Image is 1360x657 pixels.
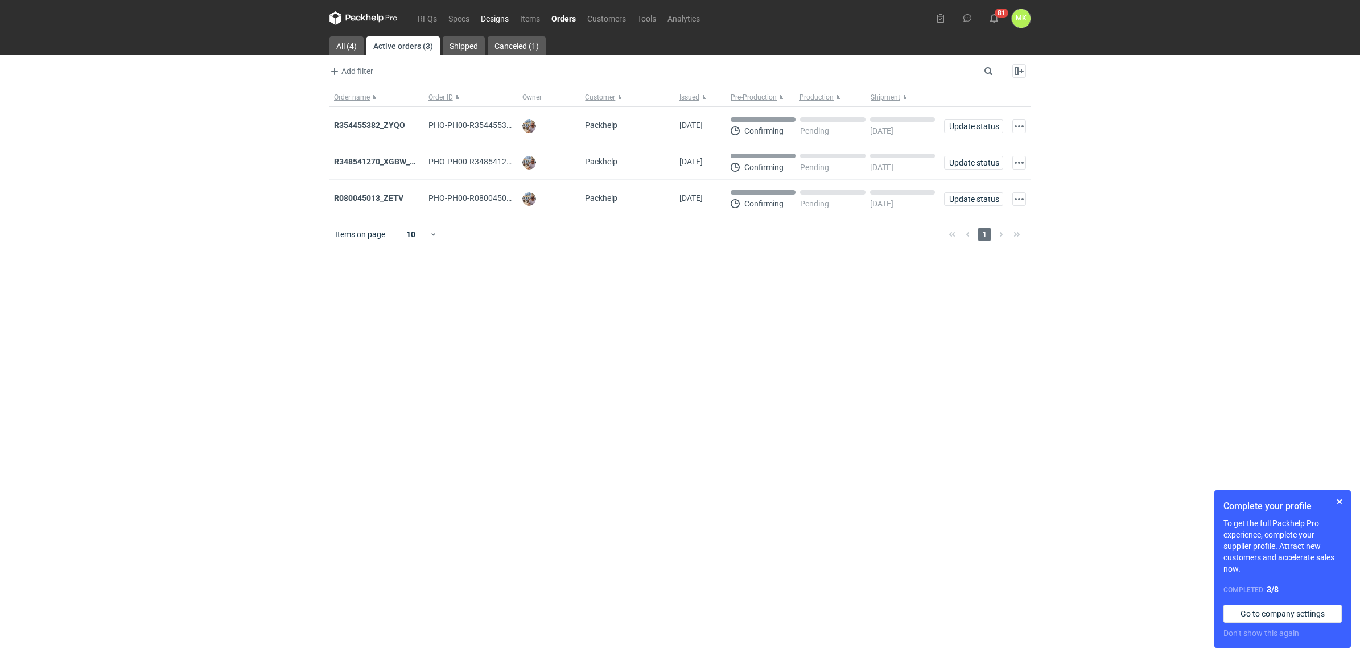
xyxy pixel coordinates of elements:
[679,93,699,102] span: Issued
[949,159,998,167] span: Update status
[944,156,1003,170] button: Update status
[488,36,546,55] a: Canceled (1)
[679,193,703,203] span: 24/03/2025
[1223,518,1342,575] p: To get the full Packhelp Pro experience, complete your supplier profile. Attract new customers an...
[334,157,430,166] a: R348541270_XGBW_AYKT
[428,93,453,102] span: Order ID
[944,119,1003,133] button: Update status
[475,11,514,25] a: Designs
[726,88,797,106] button: Pre-Production
[800,199,829,208] p: Pending
[744,163,784,172] p: Confirming
[870,199,893,208] p: [DATE]
[443,11,475,25] a: Specs
[632,11,662,25] a: Tools
[582,11,632,25] a: Customers
[585,193,617,203] span: Packhelp
[1012,192,1026,206] button: Actions
[1333,495,1346,509] button: Skip for now
[679,121,703,130] span: 29/09/2025
[585,157,617,166] span: Packhelp
[800,126,829,135] p: Pending
[731,93,777,102] span: Pre-Production
[744,126,784,135] p: Confirming
[1012,9,1031,28] button: MK
[522,192,536,206] img: Michał Palasek
[982,64,1018,78] input: Search
[546,11,582,25] a: Orders
[393,226,430,242] div: 10
[675,88,726,106] button: Issued
[328,64,373,78] span: Add filter
[366,36,440,55] a: Active orders (3)
[868,88,939,106] button: Shipment
[334,93,370,102] span: Order name
[949,122,998,130] span: Update status
[679,157,703,166] span: 26/09/2025
[335,229,385,240] span: Items on page
[522,93,542,102] span: Owner
[428,193,538,203] span: PHO-PH00-R080045013_ZETV
[585,93,615,102] span: Customer
[412,11,443,25] a: RFQs
[1012,9,1031,28] div: Martyna Kasperska
[522,119,536,133] img: Michał Palasek
[424,88,518,106] button: Order ID
[585,121,617,130] span: Packhelp
[522,156,536,170] img: Michał Palasek
[944,192,1003,206] button: Update status
[443,36,485,55] a: Shipped
[799,93,834,102] span: Production
[1223,584,1342,596] div: Completed:
[949,195,998,203] span: Update status
[1223,605,1342,623] a: Go to company settings
[334,193,403,203] a: R080045013_ZETV
[1012,156,1026,170] button: Actions
[800,163,829,172] p: Pending
[1012,119,1026,133] button: Actions
[871,93,900,102] span: Shipment
[744,199,784,208] p: Confirming
[580,88,675,106] button: Customer
[329,36,364,55] a: All (4)
[978,228,991,241] span: 1
[870,163,893,172] p: [DATE]
[870,126,893,135] p: [DATE]
[327,64,374,78] button: Add filter
[797,88,868,106] button: Production
[514,11,546,25] a: Items
[428,157,564,166] span: PHO-PH00-R348541270_XGBW_AYKT
[428,121,539,130] span: PHO-PH00-R354455382_ZYQO
[1267,585,1279,594] strong: 3 / 8
[329,88,424,106] button: Order name
[1223,627,1299,639] button: Don’t show this again
[329,11,398,25] svg: Packhelp Pro
[662,11,706,25] a: Analytics
[334,121,405,130] a: R354455382_ZYQO
[985,9,1003,27] button: 81
[1223,499,1342,513] h1: Complete your profile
